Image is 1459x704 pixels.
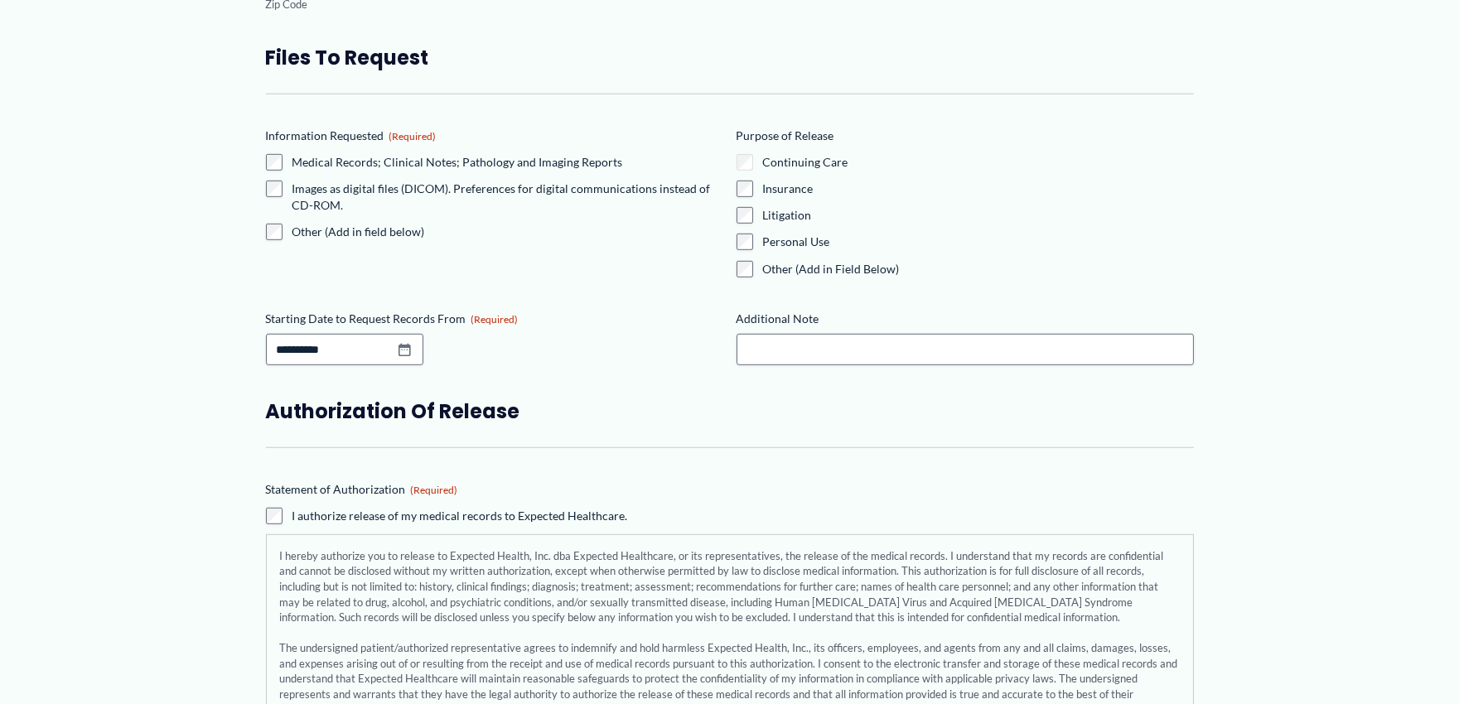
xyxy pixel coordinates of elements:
[389,130,437,142] span: (Required)
[292,508,628,524] label: I authorize release of my medical records to Expected Healthcare.
[292,224,723,240] label: Other (Add in field below)
[266,128,437,144] legend: Information Requested
[763,207,1194,224] label: Litigation
[763,261,1194,277] label: Other (Add in Field Below)
[266,398,1194,424] h3: Authorization of Release
[763,154,1194,171] label: Continuing Care
[266,45,1194,70] h3: Files to Request
[763,234,1194,250] label: Personal Use
[292,154,723,171] label: Medical Records; Clinical Notes; Pathology and Imaging Reports
[266,481,458,498] legend: Statement of Authorization
[411,484,458,496] span: (Required)
[292,181,723,214] label: Images as digital files (DICOM). Preferences for digital communications instead of CD-ROM.
[266,311,723,327] label: Starting Date to Request Records From
[737,128,834,144] legend: Purpose of Release
[737,311,1194,327] label: Additional Note
[763,181,1194,197] label: Insurance
[471,313,519,325] span: (Required)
